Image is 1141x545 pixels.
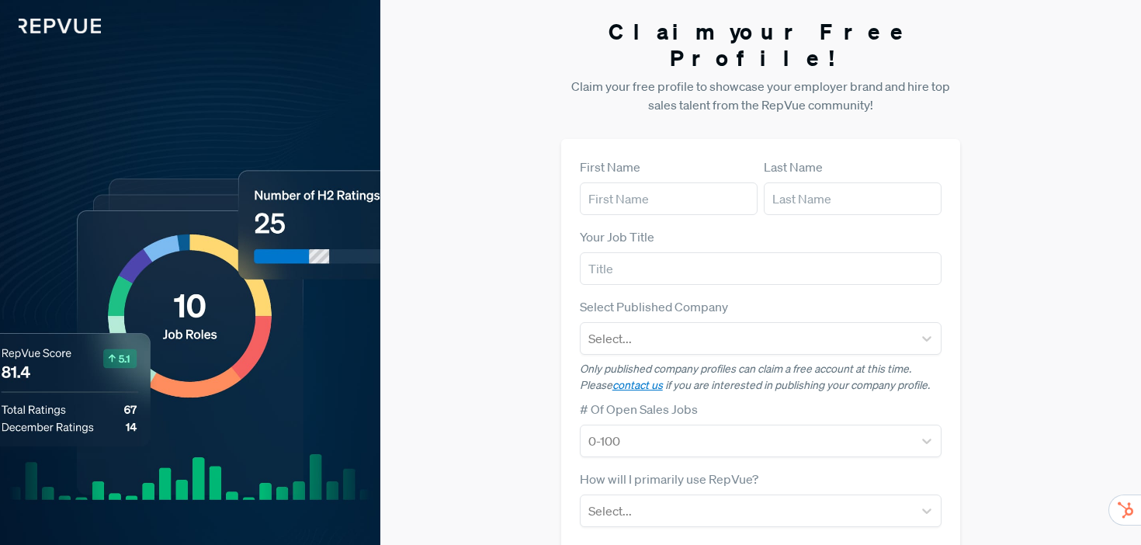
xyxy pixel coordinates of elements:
[580,297,728,316] label: Select Published Company
[580,252,942,285] input: Title
[561,19,961,71] h3: Claim your Free Profile!
[580,470,758,488] label: How will I primarily use RepVue?
[580,227,654,246] label: Your Job Title
[764,158,823,176] label: Last Name
[764,182,942,215] input: Last Name
[561,77,961,114] p: Claim your free profile to showcase your employer brand and hire top sales talent from the RepVue...
[580,400,698,418] label: # Of Open Sales Jobs
[580,361,942,394] p: Only published company profiles can claim a free account at this time. Please if you are interest...
[612,378,663,392] a: contact us
[580,158,640,176] label: First Name
[580,182,758,215] input: First Name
